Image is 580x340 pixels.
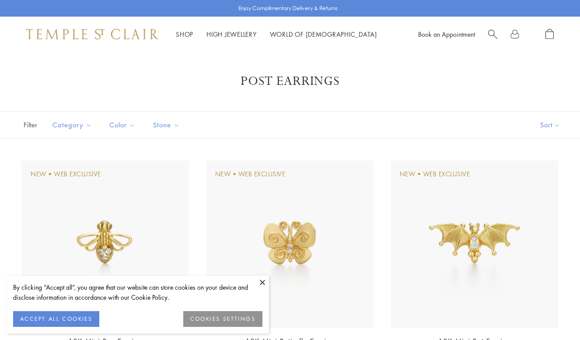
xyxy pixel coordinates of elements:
[103,115,142,135] button: Color
[26,29,158,39] img: Temple St. Clair
[13,311,99,327] button: ACCEPT ALL COOKIES
[215,169,286,179] div: New • Web Exclusive
[536,299,571,331] iframe: Gorgias live chat messenger
[206,161,374,328] img: E18102-MINIBFLY
[545,29,554,40] a: Open Shopping Bag
[270,30,377,39] a: World of [DEMOGRAPHIC_DATA]World of [DEMOGRAPHIC_DATA]
[46,115,98,135] button: Category
[176,29,377,40] nav: Main navigation
[147,115,186,135] button: Stone
[176,30,193,39] a: ShopShop
[183,311,262,327] button: COOKIES SETTINGS
[391,161,558,328] img: E18104-MINIBAT
[206,30,257,39] a: High JewelleryHigh Jewellery
[488,29,497,40] a: Search
[400,169,470,179] div: New • Web Exclusive
[418,30,475,39] a: Book an Appointment
[31,169,101,179] div: New • Web Exclusive
[521,112,580,138] button: Show sort by
[13,282,262,302] div: By clicking “Accept all”, you agree that our website can store cookies on your device and disclos...
[22,161,189,328] img: E18101-MINIBEE
[105,119,142,130] span: Color
[35,74,545,89] h1: Post Earrings
[48,119,98,130] span: Category
[238,4,338,13] p: Enjoy Complimentary Delivery & Returns
[149,119,186,130] span: Stone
